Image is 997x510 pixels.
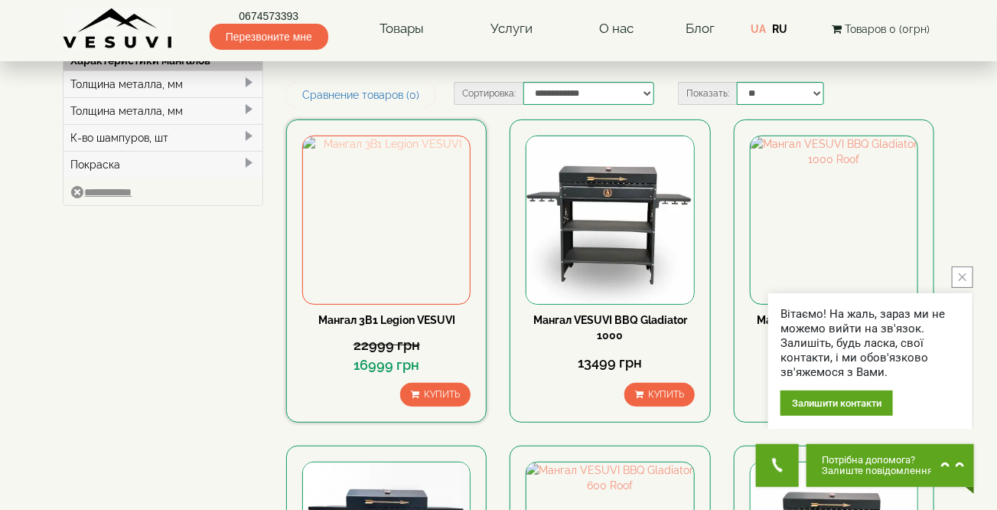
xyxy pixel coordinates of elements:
button: Chat button [806,444,974,487]
a: UA [751,23,766,35]
a: Услуги [475,11,548,47]
button: Купить [400,383,471,407]
span: Купить [424,389,460,400]
div: К-во шампуров, шт [64,124,263,151]
div: Покраска [64,151,263,178]
div: 17999 грн [750,353,918,373]
img: Мангал 3В1 Legion VESUVI [303,136,470,303]
div: 13499 грн [526,353,694,373]
label: Показать: [678,82,737,105]
button: Товаров 0 (0грн) [827,21,934,38]
a: Мангал VESUVI BBQ Gladiator 1000 Roof [758,314,911,342]
button: close button [952,266,973,288]
div: 16999 грн [302,355,471,375]
a: 0674573393 [210,8,328,24]
div: Залишити контакти [780,391,893,416]
img: Завод VESUVI [63,8,174,50]
button: Купить [624,383,695,407]
a: Товары [364,11,439,47]
img: Мангал VESUVI BBQ Gladiator 1000 Roof [751,136,917,303]
img: Мангал VESUVI BBQ Gladiator 1000 [526,136,693,303]
span: Перезвоните мне [210,24,328,50]
a: Сравнение товаров (0) [286,82,435,108]
span: Залиште повідомлення [822,466,933,476]
div: Вітаємо! На жаль, зараз ми не можемо вийти на зв'язок. Залишіть, будь ласка, свої контакти, і ми ... [780,307,960,380]
div: Толщина металла, мм [64,97,263,124]
span: Потрібна допомога? [822,455,933,466]
a: Мангал VESUVI BBQ Gladiator 1000 [533,314,687,342]
a: О нас [585,11,650,47]
span: Купить [648,389,684,400]
button: Get Call button [756,444,799,487]
label: Сортировка: [454,82,523,105]
a: Мангал 3В1 Legion VESUVI [318,314,455,326]
a: RU [772,23,787,35]
div: Толщина металла, мм [64,70,263,97]
a: Блог [686,21,715,36]
div: 22999 грн [302,335,471,355]
span: Товаров 0 (0грн) [845,23,930,35]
